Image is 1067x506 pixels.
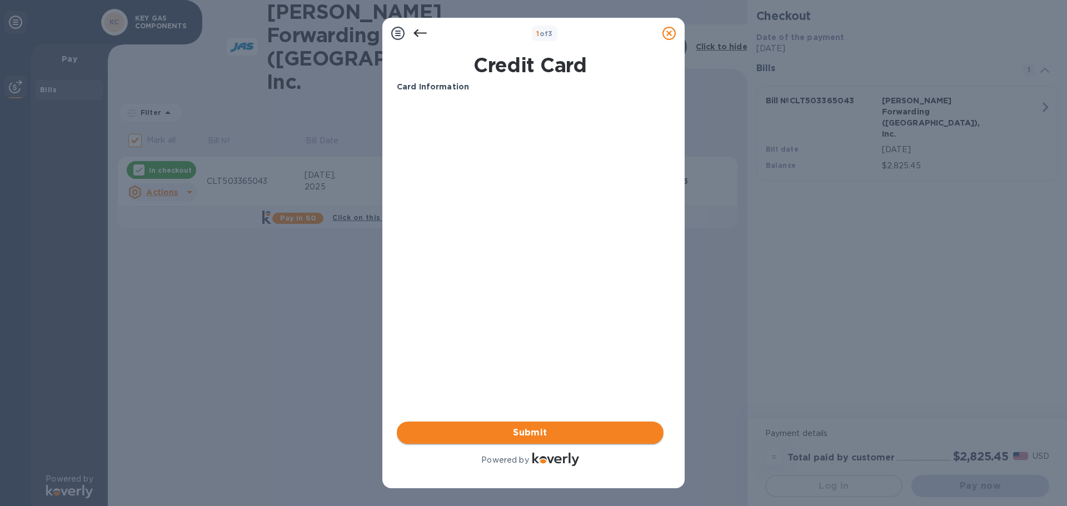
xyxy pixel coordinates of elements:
iframe: Your browser does not support iframes [397,102,664,268]
span: Submit [406,426,655,439]
h1: Credit Card [392,53,668,77]
span: 1 [536,29,539,38]
b: of 3 [536,29,553,38]
p: Powered by [481,454,528,466]
button: Submit [397,422,664,444]
img: Logo [532,453,579,466]
b: Card Information [397,82,469,91]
